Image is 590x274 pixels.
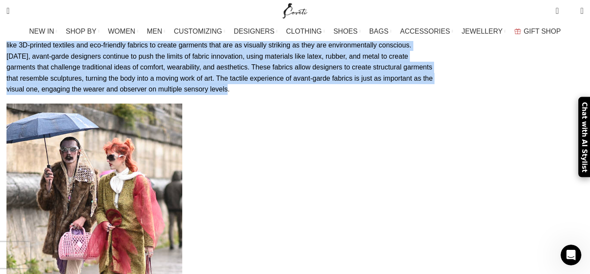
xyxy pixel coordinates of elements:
a: Search [2,2,14,19]
a: SHOP BY [66,23,99,40]
a: CUSTOMIZING [174,23,225,40]
span: CLOTHING [286,27,322,35]
span: GIFT SHOP [524,27,561,35]
span: WOMEN [108,27,135,35]
span: DESIGNERS [234,27,274,35]
a: DESIGNERS [234,23,277,40]
a: SHOES [333,23,361,40]
a: ACCESSORIES [400,23,453,40]
span: JEWELLERY [462,27,503,35]
span: SHOP BY [66,27,96,35]
div: My Wishlist [565,2,574,19]
span: MEN [147,27,162,35]
span: 0 [567,9,574,15]
span: ACCESSORIES [400,27,450,35]
iframe: Intercom live chat [561,245,581,265]
span: CUSTOMIZING [174,27,222,35]
a: MEN [147,23,165,40]
a: JEWELLERY [462,23,506,40]
span: SHOES [333,27,358,35]
a: Site logo [281,6,310,14]
a: NEW IN [29,23,57,40]
a: CLOTHING [286,23,325,40]
img: GiftBag [514,28,521,34]
div: Main navigation [2,23,588,40]
span: 0 [556,4,563,11]
a: GIFT SHOP [514,23,561,40]
a: 0 [551,2,563,19]
span: NEW IN [29,27,54,35]
span: BAGS [369,27,388,35]
a: BAGS [369,23,391,40]
a: WOMEN [108,23,138,40]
